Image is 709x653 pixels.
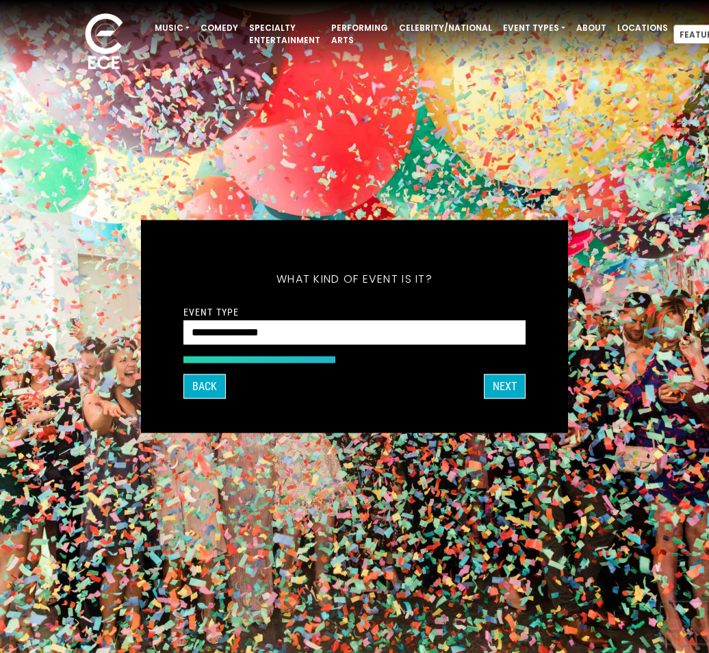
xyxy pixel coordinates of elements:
[244,16,326,52] a: Specialty Entertainment
[326,16,394,52] a: Performing Arts
[183,374,226,399] button: Back
[498,16,571,40] a: Event Types
[571,16,612,40] a: About
[183,306,239,318] label: Event Type
[612,16,673,40] a: Locations
[70,10,138,76] img: ece_new_logo_whitev2-1.png
[195,16,244,40] a: Comedy
[149,16,195,40] a: Music
[394,16,498,40] a: Celebrity/National
[484,374,526,399] button: Next
[183,255,526,304] h5: What kind of event is it?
